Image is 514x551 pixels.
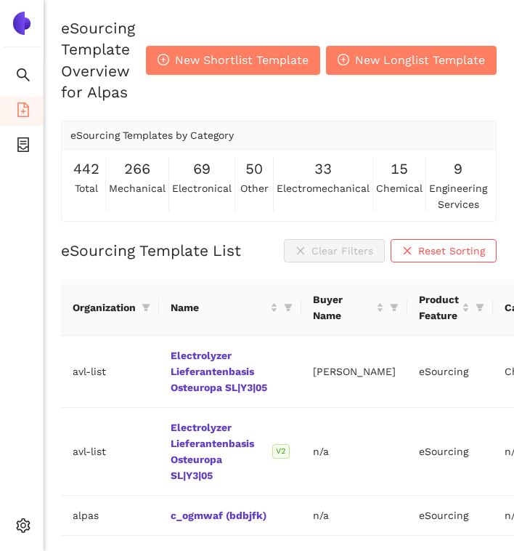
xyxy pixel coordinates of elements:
[146,46,320,75] button: plus-circleNew Shortlist Template
[75,180,98,196] span: total
[171,299,267,315] span: Name
[313,291,373,323] span: Buyer Name
[387,289,401,326] span: filter
[338,54,349,68] span: plus-circle
[407,280,493,336] th: this column's title is Product Feature,this column is sortable
[158,54,169,68] span: plus-circle
[301,336,407,408] td: [PERSON_NAME]
[73,299,136,315] span: Organization
[16,97,30,126] span: file-add
[355,51,485,69] span: New Longlist Template
[240,180,269,196] span: other
[142,303,150,312] span: filter
[391,239,497,262] button: closeReset Sorting
[284,239,385,262] button: closeClear Filters
[109,180,166,196] span: mechanical
[10,12,33,35] img: Logo
[159,280,301,336] th: this column's title is Name,this column is sortable
[245,158,263,180] span: 50
[16,132,30,161] span: container
[326,46,497,75] button: plus-circleNew Longlist Template
[402,246,412,257] span: close
[16,513,30,542] span: setting
[407,496,493,536] td: eSourcing
[272,444,290,459] span: V2
[301,408,407,496] td: n/a
[61,240,241,261] h2: eSourcing Template List
[454,158,462,180] span: 9
[418,243,485,259] span: Reset Sorting
[376,180,423,196] span: chemical
[390,303,399,312] span: filter
[476,303,484,312] span: filter
[301,280,407,336] th: this column's title is Buyer Name,this column is sortable
[172,180,232,196] span: electronical
[314,158,332,180] span: 33
[281,297,295,318] span: filter
[407,408,493,496] td: eSourcing
[419,291,459,323] span: Product Feature
[124,158,150,180] span: 266
[277,180,370,196] span: electromechanical
[175,51,309,69] span: New Shortlist Template
[61,336,159,408] td: avl-list
[61,408,159,496] td: avl-list
[61,496,159,536] td: alpas
[193,158,211,180] span: 69
[284,303,293,312] span: filter
[301,496,407,536] td: n/a
[391,158,408,180] span: 15
[473,289,487,326] span: filter
[61,17,137,103] h2: eSourcing Template Overview for Alpas
[70,129,234,141] span: eSourcing Templates by Category
[429,180,487,212] span: engineering services
[16,63,30,92] span: search
[139,297,153,318] span: filter
[407,336,493,408] td: eSourcing
[73,158,99,180] span: 442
